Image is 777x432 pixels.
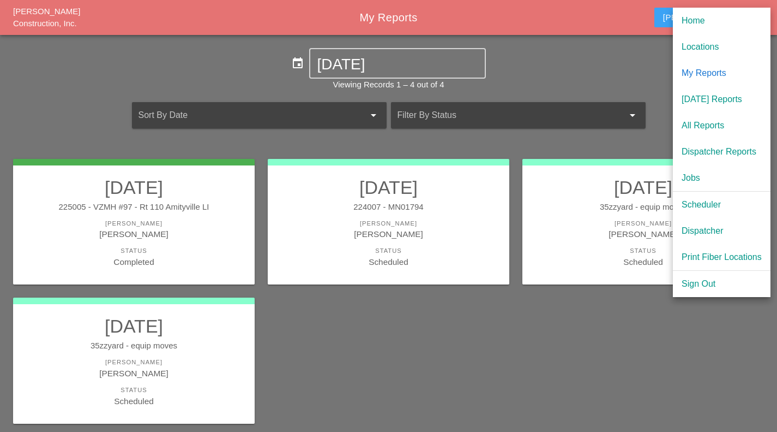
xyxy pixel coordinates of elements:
a: My Reports [673,60,770,86]
div: Home [682,14,762,27]
div: Status [279,246,498,256]
h2: [DATE] [24,176,244,198]
a: Jobs [673,165,770,191]
div: Status [24,246,244,256]
a: [DATE] Reports [673,86,770,113]
div: [PERSON_NAME] [24,219,244,228]
div: Dispatcher Reports [682,145,762,158]
div: Print Fiber Locations [682,251,762,264]
a: All Reports [673,113,770,139]
a: [DATE]225005 - VZMH #97 - Rt 110 Amityville LI[PERSON_NAME][PERSON_NAME]StatusCompleted [24,176,244,268]
a: [DATE]35zzyard - equip moves[PERSON_NAME][PERSON_NAME]StatusScheduled [533,176,753,268]
a: [DATE]35zzyard - equip moves[PERSON_NAME][PERSON_NAME]StatusScheduled [24,315,244,407]
div: 35zzyard - equip moves [533,201,753,214]
div: Scheduled [279,256,498,268]
div: [PERSON_NAME] [663,11,751,24]
div: My Reports [682,67,762,80]
a: [DATE]224007 - MN01794[PERSON_NAME][PERSON_NAME]StatusScheduled [279,176,498,268]
div: [PERSON_NAME] [24,358,244,367]
span: My Reports [359,11,417,23]
i: arrow_drop_down [626,109,639,122]
h2: [DATE] [24,315,244,337]
a: Dispatcher Reports [673,139,770,165]
a: [PERSON_NAME] Construction, Inc. [13,7,80,28]
div: 225005 - VZMH #97 - Rt 110 Amityville LI [24,201,244,214]
h2: [DATE] [279,176,498,198]
div: All Reports [682,119,762,132]
div: Completed [24,256,244,268]
div: Status [24,386,244,395]
i: arrow_drop_down [367,109,380,122]
div: Scheduled [533,256,753,268]
div: Jobs [682,171,762,185]
div: Scheduled [24,395,244,407]
div: Status [533,246,753,256]
div: Dispatcher [682,224,762,238]
i: event [291,57,304,70]
div: 224007 - MN01794 [279,201,498,214]
div: [PERSON_NAME] [279,228,498,240]
a: Print Fiber Locations [673,244,770,270]
a: Home [673,8,770,34]
div: 35zzyard - equip moves [24,340,244,352]
div: [PERSON_NAME] [24,228,244,240]
button: [PERSON_NAME] [654,8,760,27]
div: [PERSON_NAME] [533,228,753,240]
input: Select Date [317,56,478,73]
a: Scheduler [673,192,770,218]
h2: [DATE] [533,176,753,198]
div: [PERSON_NAME] [533,219,753,228]
div: [PERSON_NAME] [279,219,498,228]
div: Sign Out [682,277,762,291]
div: [PERSON_NAME] [24,367,244,380]
a: Locations [673,34,770,60]
div: [DATE] Reports [682,93,762,106]
div: Scheduler [682,198,762,211]
a: Dispatcher [673,218,770,244]
div: Locations [682,40,762,54]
